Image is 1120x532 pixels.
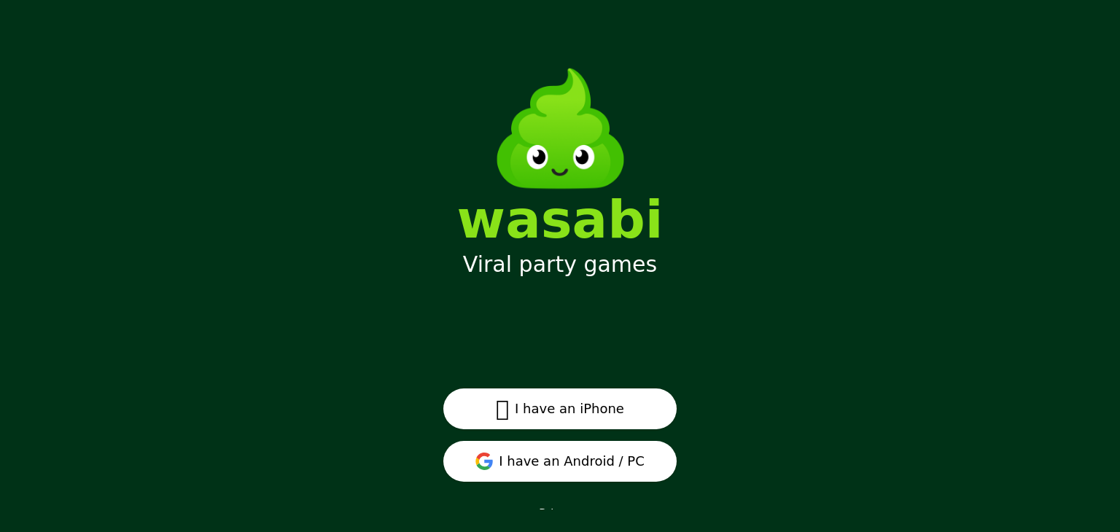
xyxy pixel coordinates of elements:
button: I have an Android / PC [443,441,677,482]
img: Wasabi Mascot [478,47,642,211]
a: Privacy [539,506,581,520]
button: I have an iPhone [443,388,677,429]
span:  [496,396,509,422]
div: Viral party games [463,251,657,278]
div: wasabi [457,193,664,246]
